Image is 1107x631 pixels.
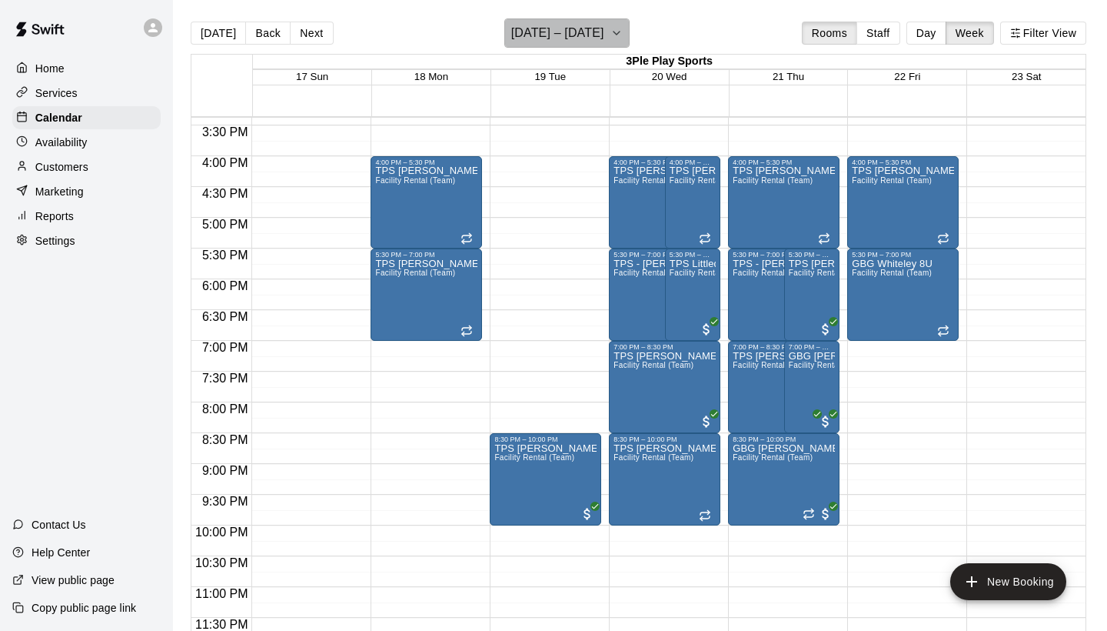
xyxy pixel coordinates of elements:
a: Reports [12,205,161,228]
button: 19 Tue [534,71,566,82]
div: 4:00 PM – 5:30 PM [670,159,716,166]
span: 4:00 PM [198,156,252,169]
button: Back [245,22,291,45]
p: Settings [35,233,75,249]
span: All customers have paid [699,414,714,429]
span: Recurring event [818,232,830,245]
div: 8:30 PM – 10:00 PM [613,436,716,443]
span: Recurring event [937,325,949,337]
span: All customers have paid [818,322,833,337]
div: 5:30 PM – 7:00 PM: TPS - Morley 10U [728,249,823,341]
p: Availability [35,135,88,150]
span: 3:30 PM [198,125,252,139]
p: Copy public page link [32,600,136,616]
button: [DATE] – [DATE] [504,18,630,48]
div: 5:30 PM – 7:00 PM: GBG Whiteley 8U [847,249,959,341]
div: 8:30 PM – 10:00 PM [494,436,597,443]
span: Facility Rental (Team) [733,361,813,369]
button: Filter View [1000,22,1086,45]
div: 8:30 PM – 10:00 PM: TPS Betts [490,433,601,526]
div: 4:00 PM – 5:30 PM: TPS Newby 8U [609,156,703,249]
span: Facility Rental (Team) [670,176,750,185]
div: 5:30 PM – 7:00 PM [733,251,818,259]
span: Recurring event [460,325,473,337]
span: Facility Rental (Team) [375,176,455,185]
div: 7:00 PM – 8:30 PM: GBG Baran 13U [784,341,839,433]
span: All customers have paid [802,414,817,429]
div: 5:30 PM – 7:00 PM [852,251,954,259]
span: Recurring event [699,509,711,522]
button: Day [906,22,946,45]
div: 4:00 PM – 5:30 PM: TPS Bateman 10U [728,156,839,249]
span: 6:30 PM [198,310,252,323]
div: 7:00 PM – 8:30 PM [733,343,818,351]
span: Facility Rental (Team) [852,176,932,185]
div: Availability [12,131,161,154]
div: 7:00 PM – 8:30 PM: TPS Roberts [728,341,823,433]
span: Facility Rental (Team) [613,453,693,462]
span: Facility Rental (Team) [613,269,693,277]
p: Marketing [35,184,84,199]
button: Staff [856,22,900,45]
span: All customers have paid [818,414,833,429]
span: 9:00 PM [198,464,252,477]
span: 10:00 PM [191,526,251,539]
div: 5:30 PM – 7:00 PM: TPS - Morley 10U [609,249,703,341]
p: Customers [35,159,88,175]
button: 21 Thu [773,71,804,82]
span: Facility Rental (Team) [852,269,932,277]
div: 8:30 PM – 10:00 PM: GBG Baran 14U [728,433,839,526]
a: Settings [12,229,161,252]
div: Customers [12,155,161,179]
span: All customers have paid [580,506,595,522]
button: Rooms [802,22,857,45]
span: 8:30 PM [198,433,252,446]
span: 6:00 PM [198,279,252,292]
span: Facility Rental (Team) [670,269,750,277]
div: 5:30 PM – 7:00 PM [670,251,716,259]
span: Facility Rental (Team) [733,176,813,185]
p: View public page [32,573,115,588]
div: 5:30 PM – 7:00 PM [375,251,477,259]
span: All customers have paid [699,322,714,337]
div: 7:00 PM – 8:30 PM: TPS Cauffman [609,341,720,433]
button: 17 Sun [296,71,328,82]
span: Recurring event [460,232,473,245]
button: 23 Sat [1012,71,1042,82]
p: Contact Us [32,517,86,533]
span: Recurring event [803,508,815,520]
span: 5:00 PM [198,218,252,231]
div: 5:30 PM – 7:00 PM: TPS Littledike [665,249,720,341]
div: 8:30 PM – 10:00 PM: TPS Jones 14U [609,433,720,526]
span: 11:00 PM [191,587,251,600]
div: 3Ple Play Sports [253,55,1085,69]
button: add [950,563,1066,600]
span: Facility Rental (Team) [789,361,869,369]
span: Facility Rental (Team) [494,453,574,462]
a: Services [12,82,161,105]
button: 20 Wed [652,71,687,82]
span: 11:30 PM [191,618,251,631]
span: Recurring event [937,232,949,245]
p: Reports [35,209,74,224]
span: 7:30 PM [198,372,252,385]
span: 4:30 PM [198,187,252,200]
div: 5:30 PM – 7:00 PM: TPS Jones 7U [371,249,482,341]
div: 4:00 PM – 5:30 PM [375,159,477,166]
p: Home [35,61,65,76]
div: 4:00 PM – 5:30 PM [852,159,954,166]
a: Marketing [12,180,161,203]
div: 4:00 PM – 5:30 PM: TPS Jones 14U [847,156,959,249]
div: 4:00 PM – 5:30 PM: TPS Jones 14U [371,156,482,249]
div: 4:00 PM – 5:30 PM: TPS Augustyn 9U [665,156,720,249]
span: 7:00 PM [198,341,252,354]
span: Facility Rental (Team) [375,269,455,277]
button: 22 Fri [894,71,920,82]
